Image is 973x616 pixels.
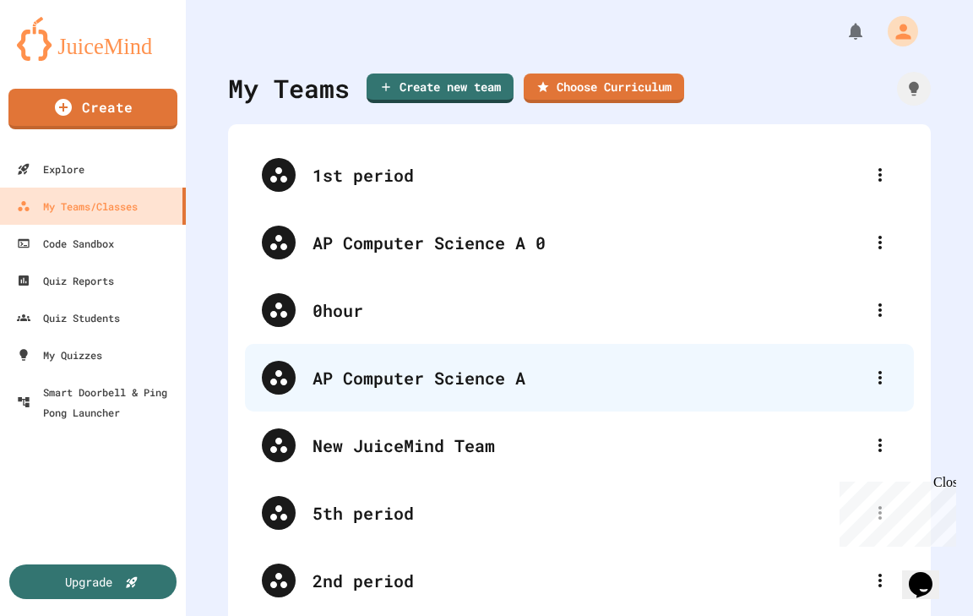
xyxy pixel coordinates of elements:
[897,72,931,106] div: How it works
[245,547,914,614] div: 2nd period
[17,233,114,253] div: Code Sandbox
[17,345,102,365] div: My Quizzes
[17,159,84,179] div: Explore
[870,12,922,51] div: My Account
[245,344,914,412] div: AP Computer Science A
[245,276,914,344] div: 0hour
[228,69,350,107] div: My Teams
[367,74,514,103] a: Create new team
[814,17,870,46] div: My Notifications
[17,308,120,328] div: Quiz Students
[313,433,863,458] div: New JuiceMind Team
[8,89,177,129] a: Create
[245,479,914,547] div: 5th period
[313,230,863,255] div: AP Computer Science A 0
[245,209,914,276] div: AP Computer Science A 0
[17,270,114,291] div: Quiz Reports
[245,412,914,479] div: New JuiceMind Team
[17,17,169,61] img: logo-orange.svg
[17,196,138,216] div: My Teams/Classes
[313,500,863,526] div: 5th period
[313,162,863,188] div: 1st period
[833,475,956,547] iframe: chat widget
[313,297,863,323] div: 0hour
[245,141,914,209] div: 1st period
[313,568,863,593] div: 2nd period
[17,382,179,422] div: Smart Doorbell & Ping Pong Launcher
[65,573,112,591] div: Upgrade
[902,548,956,599] iframe: chat widget
[313,365,863,390] div: AP Computer Science A
[524,74,684,103] a: Choose Curriculum
[7,7,117,107] div: Chat with us now!Close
